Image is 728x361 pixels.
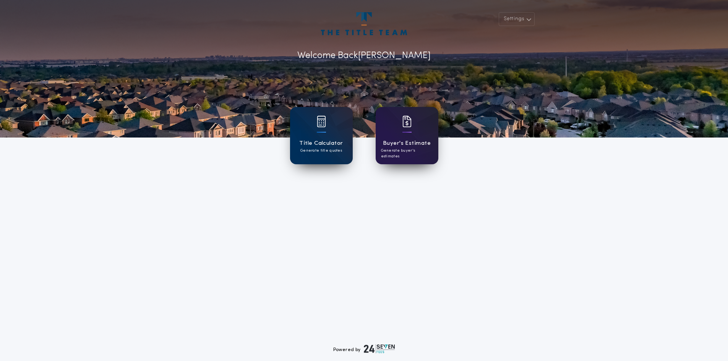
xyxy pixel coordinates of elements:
p: Generate buyer's estimates [381,148,433,159]
p: Generate title quotes [300,148,342,154]
img: card icon [402,116,412,127]
p: Welcome Back [PERSON_NAME] [297,49,431,63]
a: card iconBuyer's EstimateGenerate buyer's estimates [376,107,438,164]
h1: Title Calculator [299,139,343,148]
img: logo [364,344,395,353]
h1: Buyer's Estimate [383,139,431,148]
img: account-logo [321,12,407,35]
img: card icon [317,116,326,127]
a: card iconTitle CalculatorGenerate title quotes [290,107,353,164]
button: Settings [499,12,535,26]
div: Powered by [333,344,395,353]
